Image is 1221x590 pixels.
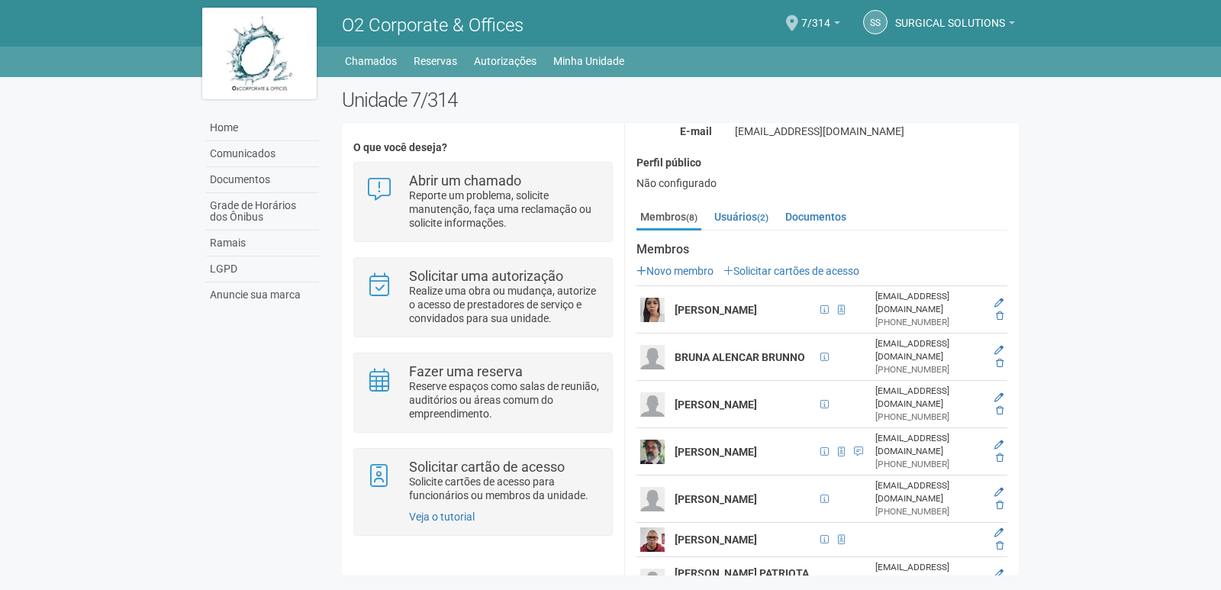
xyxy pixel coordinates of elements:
[366,460,600,502] a: Solicitar cartão de acesso Solicite cartões de acesso para funcionários ou membros da unidade.
[640,527,665,552] img: user.png
[801,19,840,31] a: 7/314
[994,440,1004,450] a: Editar membro
[474,50,536,72] a: Autorizações
[366,365,600,421] a: Fazer uma reserva Reserve espaços como salas de reunião, auditórios ou áreas comum do empreendime...
[875,432,982,458] div: [EMAIL_ADDRESS][DOMAIN_NAME]
[342,15,524,36] span: O2 Corporate & Offices
[206,282,319,308] a: Anuncie sua marca
[994,345,1004,356] a: Editar membro
[680,125,712,137] strong: E-mail
[895,19,1015,31] a: SURGICAL SOLUTIONS
[994,487,1004,498] a: Editar membro
[409,511,475,523] a: Veja o tutorial
[675,398,757,411] strong: [PERSON_NAME]
[353,142,612,153] h4: O que você deseja?
[801,2,830,29] span: 7/314
[553,50,624,72] a: Minha Unidade
[996,500,1004,511] a: Excluir membro
[409,459,565,475] strong: Solicitar cartão de acesso
[668,111,712,124] strong: Telefone
[366,269,600,325] a: Solicitar uma autorização Realize uma obra ou mudança, autorize o acesso de prestadores de serviç...
[640,392,665,417] img: user.png
[723,265,859,277] a: Solicitar cartões de acesso
[202,8,317,99] img: logo.jpg
[994,527,1004,538] a: Editar membro
[409,172,521,189] strong: Abrir um chamado
[996,540,1004,551] a: Excluir membro
[636,157,1007,169] h4: Perfil público
[895,2,1005,29] span: SURGICAL SOLUTIONS
[636,205,701,231] a: Membros(8)
[675,351,805,363] strong: BRUNA ALENCAR BRUNNO
[686,212,697,223] small: (8)
[206,141,319,167] a: Comunicados
[675,493,757,505] strong: [PERSON_NAME]
[996,358,1004,369] a: Excluir membro
[875,411,982,424] div: [PHONE_NUMBER]
[640,440,665,464] img: user.png
[206,193,319,231] a: Grade de Horários dos Ônibus
[409,475,601,502] p: Solicite cartões de acesso para funcionários ou membros da unidade.
[636,176,1007,190] div: Não configurado
[409,268,563,284] strong: Solicitar uma autorização
[414,50,457,72] a: Reservas
[206,115,319,141] a: Home
[875,385,982,411] div: [EMAIL_ADDRESS][DOMAIN_NAME]
[206,167,319,193] a: Documentos
[409,379,601,421] p: Reserve espaços como salas de reunião, auditórios ou áreas comum do empreendimento.
[875,505,982,518] div: [PHONE_NUMBER]
[409,363,523,379] strong: Fazer uma reserva
[875,561,982,587] div: [EMAIL_ADDRESS][DOMAIN_NAME]
[994,392,1004,403] a: Editar membro
[640,298,665,322] img: user.png
[636,243,1007,256] strong: Membros
[640,487,665,511] img: user.png
[345,50,397,72] a: Chamados
[409,284,601,325] p: Realize uma obra ou mudança, autorize o acesso de prestadores de serviço e convidados para sua un...
[675,534,757,546] strong: [PERSON_NAME]
[640,345,665,369] img: user.png
[875,316,982,329] div: [PHONE_NUMBER]
[863,10,888,34] a: SS
[875,290,982,316] div: [EMAIL_ADDRESS][DOMAIN_NAME]
[875,363,982,376] div: [PHONE_NUMBER]
[994,298,1004,308] a: Editar membro
[342,89,1019,111] h2: Unidade 7/314
[409,189,601,230] p: Reporte um problema, solicite manutenção, faça uma reclamação ou solicite informações.
[875,337,982,363] div: [EMAIL_ADDRESS][DOMAIN_NAME]
[757,212,768,223] small: (2)
[875,479,982,505] div: [EMAIL_ADDRESS][DOMAIN_NAME]
[675,446,757,458] strong: [PERSON_NAME]
[875,458,982,471] div: [PHONE_NUMBER]
[996,453,1004,463] a: Excluir membro
[996,311,1004,321] a: Excluir membro
[994,569,1004,579] a: Editar membro
[996,405,1004,416] a: Excluir membro
[636,265,714,277] a: Novo membro
[675,304,757,316] strong: [PERSON_NAME]
[781,205,850,228] a: Documentos
[710,205,772,228] a: Usuários(2)
[206,231,319,256] a: Ramais
[723,124,1019,138] div: [EMAIL_ADDRESS][DOMAIN_NAME]
[206,256,319,282] a: LGPD
[366,174,600,230] a: Abrir um chamado Reporte um problema, solicite manutenção, faça uma reclamação ou solicite inform...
